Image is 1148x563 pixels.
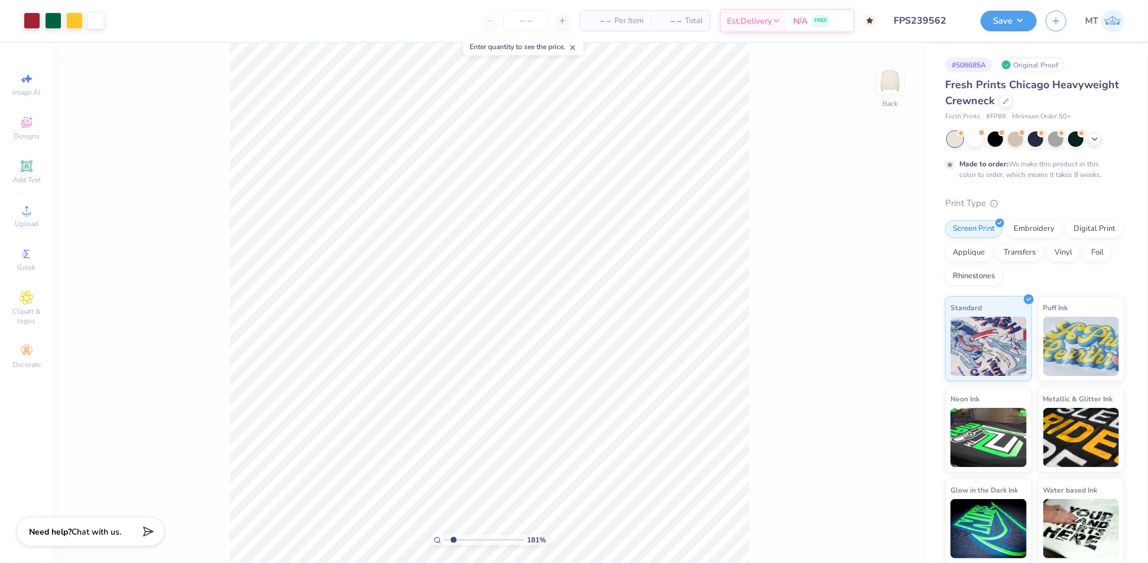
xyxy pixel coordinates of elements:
img: Water based Ink [1043,499,1120,558]
span: Upload [15,219,38,229]
input: Untitled Design [885,9,972,33]
span: Image AI [13,88,41,97]
span: # FP88 [986,112,1006,122]
img: Glow in the Dark Ink [950,499,1027,558]
strong: Need help? [29,526,72,538]
span: Greek [18,263,36,272]
strong: Made to order: [959,159,1008,169]
div: Original Proof [998,57,1065,72]
span: Clipart & logos [6,307,47,326]
span: Metallic & Glitter Ink [1043,393,1113,405]
div: Rhinestones [945,268,1003,285]
button: Save [981,11,1037,31]
div: Foil [1084,244,1111,262]
input: – – [503,10,549,31]
img: Standard [950,317,1027,376]
div: Print Type [945,197,1124,210]
img: Back [878,69,902,92]
span: 181 % [527,535,546,545]
div: We make this product in this color to order, which means it takes 8 weeks. [959,159,1105,180]
span: Total [685,15,703,27]
span: – – [587,15,611,27]
img: Michelle Tapire [1101,9,1124,33]
span: MT [1085,14,1098,28]
span: Per Item [615,15,643,27]
img: Metallic & Glitter Ink [1043,408,1120,467]
span: Fresh Prints Chicago Heavyweight Crewneck [945,78,1119,108]
span: – – [658,15,681,27]
div: Enter quantity to see the price. [463,38,583,55]
div: Embroidery [1006,220,1062,238]
span: FREE [814,17,827,25]
span: Chat with us. [72,526,121,538]
span: Est. Delivery [727,15,772,27]
img: Puff Ink [1043,317,1120,376]
div: Vinyl [1047,244,1080,262]
span: N/A [793,15,807,27]
span: Add Text [12,175,41,185]
span: Puff Ink [1043,301,1068,314]
div: Applique [945,244,992,262]
a: MT [1085,9,1124,33]
img: Neon Ink [950,408,1027,467]
div: Back [882,98,898,109]
div: Screen Print [945,220,1003,238]
div: # 508685A [945,57,992,72]
span: Designs [14,131,40,141]
span: Minimum Order: 50 + [1012,112,1071,122]
div: Digital Print [1066,220,1123,238]
span: Standard [950,301,982,314]
span: Neon Ink [950,393,979,405]
div: Transfers [996,244,1043,262]
span: Water based Ink [1043,484,1098,496]
span: Fresh Prints [945,112,980,122]
span: Decorate [12,360,41,369]
span: Glow in the Dark Ink [950,484,1018,496]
